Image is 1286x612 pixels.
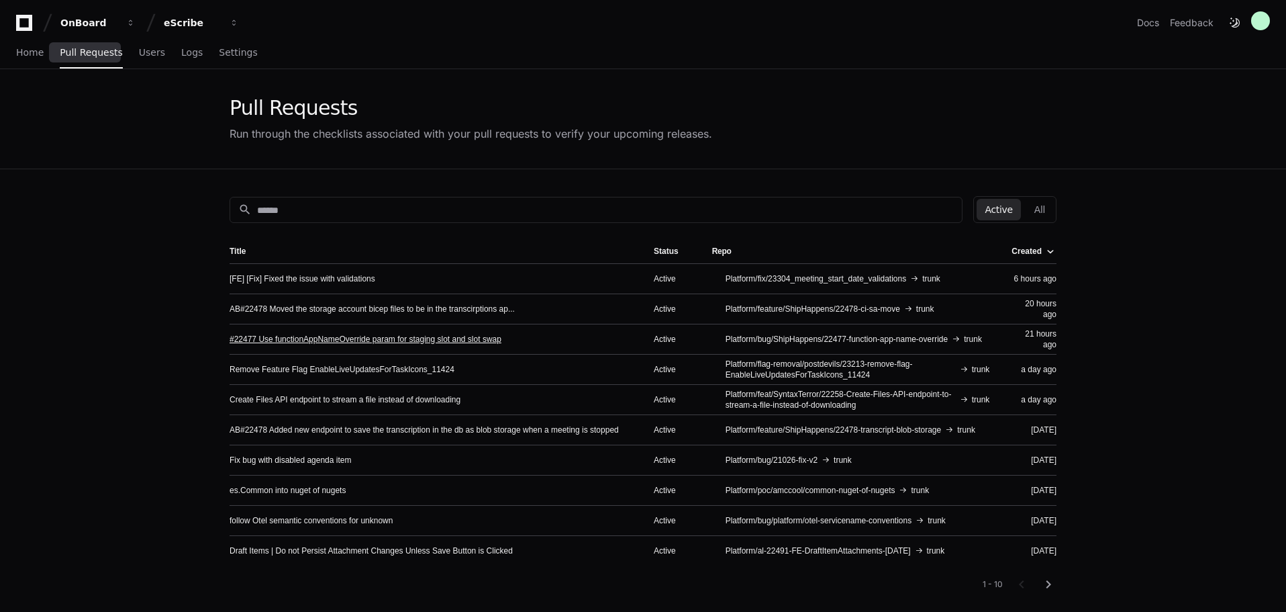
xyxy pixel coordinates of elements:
span: Platform/poc/amccool/common-nuget-of-nugets [726,485,895,496]
a: [FE] [Fix] Fixed the issue with validations [230,273,375,284]
span: trunk [922,273,940,284]
a: Settings [219,38,257,69]
div: Status [654,246,691,257]
span: Platform/flag-removal/postdevils/23213-remove-flag-EnableLiveUpdatesForTaskIcons_11424 [726,359,956,380]
span: trunk [957,425,975,435]
div: Active [654,394,691,405]
span: Platform/feat/SyntaxTerror/22258-Create-Files-API-endpoint-to-stream-a-file-instead-of-downloading [726,389,956,410]
a: Create Files API endpoint to stream a file instead of downloading [230,394,460,405]
span: trunk [972,364,990,375]
a: Home [16,38,44,69]
div: Created [1011,246,1042,257]
span: Users [139,48,165,56]
button: OnBoard [55,11,141,35]
span: trunk [928,515,946,526]
span: trunk [972,394,990,405]
span: Pull Requests [60,48,122,56]
div: 20 hours ago [1011,298,1056,320]
span: Platform/fix/23304_meeting_start_date_validations [726,273,907,284]
a: AB#22478 Added new endpoint to save the transcription in the db as blob storage when a meeting is... [230,425,619,435]
a: Docs [1137,16,1159,30]
div: [DATE] [1011,545,1056,556]
span: trunk [927,545,945,556]
div: 21 hours ago [1011,329,1056,350]
mat-icon: search [238,203,252,216]
div: [DATE] [1011,515,1056,526]
a: Fix bug with disabled agenda item [230,455,351,466]
div: Title [230,246,632,257]
div: Active [654,334,691,345]
div: Active [654,364,691,375]
div: Active [654,485,691,496]
span: trunk [964,334,982,345]
a: #22477 Use functionAppNameOverride param for staging slot and slot swap [230,334,501,345]
a: Users [139,38,165,69]
span: trunk [834,455,852,466]
div: [DATE] [1011,455,1056,466]
div: eScribe [164,16,221,30]
div: [DATE] [1011,485,1056,496]
div: OnBoard [60,16,118,30]
span: Settings [219,48,257,56]
div: Active [654,273,691,284]
a: AB#22478 Moved the storage account bicep files to be in the transcirptions ap... [230,304,515,314]
div: Status [654,246,679,257]
div: Created [1011,246,1054,257]
span: Platform/bug/platform/otel-servicename-conventions [726,515,911,526]
div: [DATE] [1011,425,1056,435]
div: a day ago [1011,364,1056,375]
a: Pull Requests [60,38,122,69]
span: Platform/bug/ShipHappens/22477-function-app-name-override [726,334,948,345]
div: Pull Requests [230,96,712,120]
span: trunk [916,304,934,314]
div: 6 hours ago [1011,273,1056,284]
span: Platform/al-22491-FE-DraftItemAttachments-[DATE] [726,545,911,556]
a: follow Otel semantic conventions for unknown [230,515,393,526]
div: Active [654,304,691,314]
div: a day ago [1011,394,1056,405]
span: Platform/feature/ShipHappens/22478-ci-sa-move [726,304,900,314]
div: 1 - 10 [983,579,1003,590]
button: Active [977,199,1020,220]
a: es.Common into nuget of nugets [230,485,346,496]
button: eScribe [158,11,244,35]
span: Platform/bug/21026-fix-v2 [726,455,818,466]
a: Draft Items | Do not Persist Attachment Changes Unless Save Button is Clicked [230,545,513,556]
span: Logs [181,48,203,56]
div: Run through the checklists associated with your pull requests to verify your upcoming releases. [230,126,712,142]
button: Feedback [1170,16,1214,30]
button: All [1026,199,1053,220]
a: Logs [181,38,203,69]
div: Active [654,425,691,435]
th: Repo [701,239,1001,263]
div: Active [654,515,691,526]
span: trunk [911,485,929,496]
span: Home [16,48,44,56]
mat-icon: chevron_right [1040,576,1056,593]
span: Platform/feature/ShipHappens/22478-transcript-blob-storage [726,425,942,435]
a: Remove Feature Flag EnableLiveUpdatesForTaskIcons_11424 [230,364,454,375]
div: Title [230,246,246,257]
div: Active [654,455,691,466]
div: Active [654,545,691,556]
